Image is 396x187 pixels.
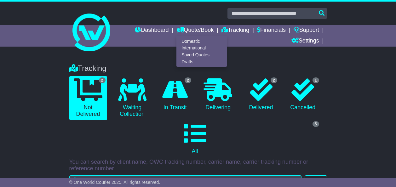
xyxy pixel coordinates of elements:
p: You can search by client name, OWC tracking number, carrier name, carrier tracking number or refe... [69,159,327,172]
a: 2 Not Delivered [69,76,107,120]
a: 2 In Transit [158,76,193,113]
a: 1 Cancelled [285,76,321,113]
a: Domestic [177,38,227,45]
a: Dashboard [135,25,169,36]
a: 2 Delivered [243,76,279,113]
button: Search [305,175,327,186]
a: Tracking [221,25,249,36]
span: 2 [185,77,191,83]
a: Financials [257,25,286,36]
a: Support [294,25,319,36]
a: International [177,45,227,52]
span: © One World Courier 2025. All rights reserved. [69,180,160,185]
a: Waiting Collection [113,76,151,120]
a: Drafts [177,58,227,65]
div: Quote/Book [176,36,227,67]
span: 2 [99,77,106,83]
span: 2 [271,77,277,83]
a: 5 All [69,120,321,157]
span: 1 [313,77,319,83]
a: Settings [291,36,319,47]
a: Delivering [199,76,237,113]
a: Saved Quotes [177,52,227,59]
div: Tracking [66,64,330,73]
span: 5 [313,121,319,127]
a: Quote/Book [176,25,214,36]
